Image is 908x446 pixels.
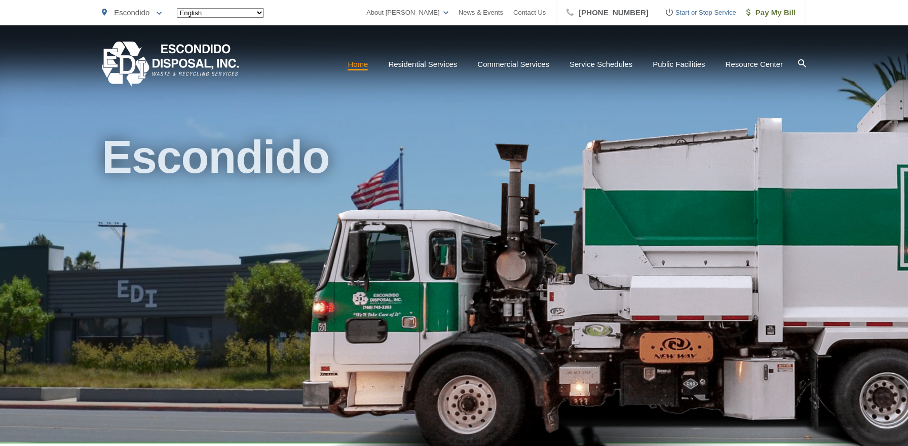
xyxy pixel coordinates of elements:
a: Service Schedules [570,58,632,70]
a: News & Events [459,7,503,19]
a: Contact Us [513,7,546,19]
a: Public Facilities [653,58,705,70]
a: Residential Services [388,58,457,70]
a: About [PERSON_NAME] [366,7,448,19]
a: Home [348,58,368,70]
span: Escondido [114,8,149,17]
select: Select a language [177,8,264,18]
a: Commercial Services [477,58,549,70]
span: Pay My Bill [746,7,796,19]
a: EDCD logo. Return to the homepage. [102,42,239,87]
a: Resource Center [726,58,783,70]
